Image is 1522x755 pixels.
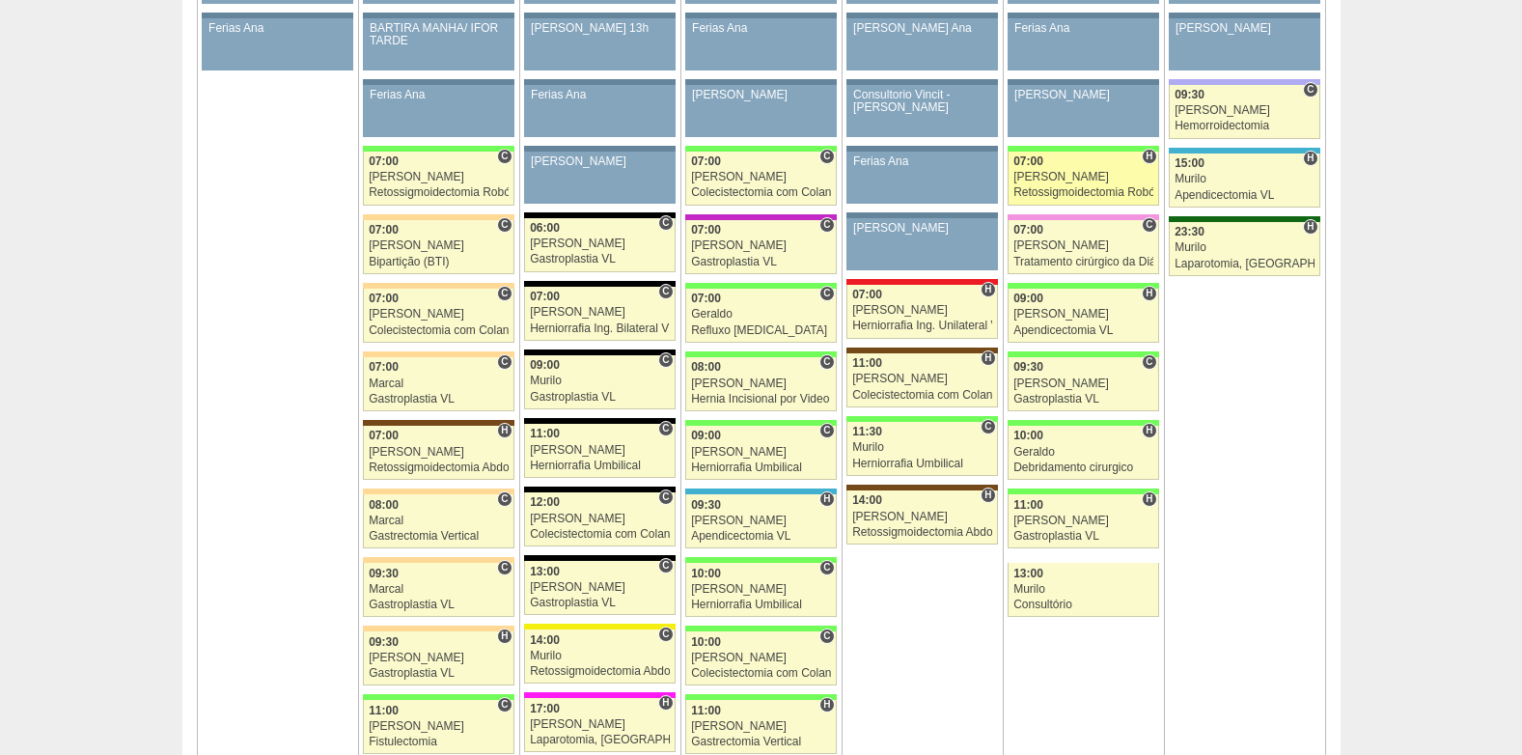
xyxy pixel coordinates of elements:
[852,526,992,539] div: Retossigmoidectomia Abdominal VL
[1175,189,1314,202] div: Apendicectomia VL
[846,13,997,18] div: Key: Aviso
[852,288,882,301] span: 07:00
[208,22,346,35] div: Ferias Ana
[369,223,399,237] span: 07:00
[369,667,509,680] div: Gastroplastia VL
[497,149,512,164] span: Consultório
[1142,423,1156,438] span: Hospital
[524,152,675,204] a: [PERSON_NAME]
[691,652,831,664] div: [PERSON_NAME]
[369,567,399,580] span: 09:30
[1008,489,1158,494] div: Key: Brasil
[1008,85,1158,137] a: [PERSON_NAME]
[1142,149,1156,164] span: Hospital
[363,146,513,152] div: Key: Brasil
[530,375,670,387] div: Murilo
[1013,498,1043,512] span: 11:00
[530,238,670,250] div: [PERSON_NAME]
[1013,186,1153,199] div: Retossigmoidectomia Robótica
[1008,13,1158,18] div: Key: Aviso
[691,171,831,183] div: [PERSON_NAME]
[1008,18,1158,70] a: Ferias Ana
[530,444,670,457] div: [PERSON_NAME]
[685,631,836,685] a: C 10:00 [PERSON_NAME] Colecistectomia com Colangiografia VL
[531,89,669,101] div: Ferias Ana
[1013,171,1153,183] div: [PERSON_NAME]
[369,498,399,512] span: 08:00
[691,461,831,474] div: Herniorrafia Umbilical
[981,419,995,434] span: Consultório
[369,171,509,183] div: [PERSON_NAME]
[369,393,509,405] div: Gastroplastia VL
[819,149,834,164] span: Consultório
[530,528,670,541] div: Colecistectomia com Colangiografia VL
[691,324,831,337] div: Refluxo [MEDICAL_DATA] esofágico Robótico
[524,692,675,698] div: Key: Pro Matre
[819,560,834,575] span: Consultório
[685,18,836,70] a: Ferias Ana
[497,629,512,644] span: Hospital
[369,652,509,664] div: [PERSON_NAME]
[524,487,675,492] div: Key: Blanc
[846,490,997,545] a: H 14:00 [PERSON_NAME] Retossigmoidectomia Abdominal VL
[852,304,992,317] div: [PERSON_NAME]
[363,631,513,685] a: H 09:30 [PERSON_NAME] Gastroplastia VL
[852,389,992,402] div: Colecistectomia com Colangiografia VL
[1008,146,1158,152] div: Key: Brasil
[202,18,352,70] a: Ferias Ana
[524,492,675,546] a: C 12:00 [PERSON_NAME] Colecistectomia com Colangiografia VL
[691,583,831,596] div: [PERSON_NAME]
[691,567,721,580] span: 10:00
[685,13,836,18] div: Key: Aviso
[369,429,399,442] span: 07:00
[685,489,836,494] div: Key: Neomater
[685,283,836,289] div: Key: Brasil
[1014,89,1152,101] div: [PERSON_NAME]
[1169,79,1319,85] div: Key: Christóvão da Gama
[369,704,399,717] span: 11:00
[691,308,831,321] div: Geraldo
[1008,289,1158,343] a: H 09:00 [PERSON_NAME] Apendicectomia VL
[819,217,834,233] span: Consultório
[369,154,399,168] span: 07:00
[1013,530,1153,543] div: Gastroplastia VL
[531,22,669,35] div: [PERSON_NAME] 13h
[369,377,509,390] div: Marcal
[369,308,509,321] div: [PERSON_NAME]
[530,253,670,266] div: Gastroplastia VL
[691,720,831,733] div: [PERSON_NAME]
[692,89,830,101] div: [PERSON_NAME]
[202,13,352,18] div: Key: Aviso
[846,279,997,285] div: Key: Assunção
[846,422,997,476] a: C 11:30 Murilo Herniorrafia Umbilical
[1175,173,1314,185] div: Murilo
[691,256,831,268] div: Gastroplastia VL
[1175,88,1204,101] span: 09:30
[524,79,675,85] div: Key: Aviso
[369,599,509,611] div: Gastroplastia VL
[1303,151,1317,166] span: Hospital
[497,286,512,301] span: Consultório
[530,358,560,372] span: 09:00
[530,718,670,731] div: [PERSON_NAME]
[853,155,991,168] div: Ferias Ana
[497,560,512,575] span: Consultório
[691,223,721,237] span: 07:00
[363,85,513,137] a: Ferias Ana
[691,446,831,459] div: [PERSON_NAME]
[685,426,836,480] a: C 09:00 [PERSON_NAME] Herniorrafia Umbilical
[524,555,675,561] div: Key: Blanc
[852,493,882,507] span: 14:00
[1013,324,1153,337] div: Apendicectomia VL
[658,695,673,711] span: Hospital
[369,461,509,474] div: Retossigmoidectomia Abdominal VL
[530,460,670,472] div: Herniorrafia Umbilical
[1013,154,1043,168] span: 07:00
[685,700,836,754] a: H 11:00 [PERSON_NAME] Gastrectomia Vertical
[691,360,721,374] span: 08:00
[369,256,509,268] div: Bipartição (BTI)
[1008,283,1158,289] div: Key: Brasil
[363,18,513,70] a: BARTIRA MANHÃ/ IFOR TARDE
[524,350,675,355] div: Key: Blanc
[497,697,512,713] span: Consultório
